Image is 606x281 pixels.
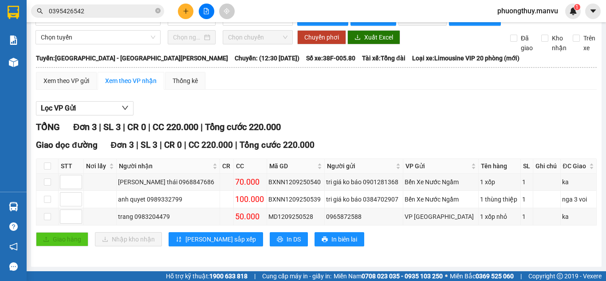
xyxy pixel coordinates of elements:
[268,194,323,204] div: BXNN1209250539
[9,222,18,231] span: question-circle
[9,36,18,45] img: solution-icon
[189,140,233,150] span: CC 220.000
[178,4,193,19] button: plus
[517,33,536,53] span: Đã giao
[403,191,479,208] td: Bến Xe Nước Ngầm
[43,76,89,86] div: Xem theo VP gửi
[220,159,233,174] th: CR
[585,4,601,19] button: caret-down
[41,103,76,114] span: Lọc VP Gửi
[326,212,401,222] div: 0965872588
[235,53,299,63] span: Chuyến: (12:30 [DATE])
[521,159,533,174] th: SL
[36,140,98,150] span: Giao dọc đường
[548,33,570,53] span: Kho nhận
[533,159,560,174] th: Ghi chú
[141,140,157,150] span: SL 3
[118,194,218,204] div: anh quyet 0989332799
[203,8,209,14] span: file-add
[405,194,477,204] div: Bến Xe Nước Ngầm
[103,122,121,132] span: SL 3
[522,177,531,187] div: 1
[49,6,153,16] input: Tìm tên, số ĐT hoặc mã đơn
[148,122,150,132] span: |
[183,8,189,14] span: plus
[127,122,146,132] span: CR 0
[562,194,595,204] div: nga 3 voi
[235,176,265,188] div: 70.000
[36,101,134,115] button: Lọc VP Gửi
[173,76,198,86] div: Thống kê
[111,140,134,150] span: Đơn 3
[405,177,477,187] div: Bến Xe Nước Ngầm
[480,177,519,187] div: 1 xốp
[364,32,393,42] span: Xuất Excel
[562,177,595,187] div: ka
[37,8,43,14] span: search
[450,271,514,281] span: Miền Bắc
[185,234,256,244] span: [PERSON_NAME] sắp xếp
[327,161,394,171] span: Người gửi
[476,273,514,280] strong: 0369 525 060
[123,122,125,132] span: |
[155,7,161,16] span: close-circle
[287,234,301,244] span: In DS
[122,104,129,111] span: down
[73,122,97,132] span: Đơn 3
[326,177,401,187] div: tri giá ko báo 0901281368
[86,161,107,171] span: Nơi lấy
[99,122,101,132] span: |
[297,30,346,44] button: Chuyển phơi
[105,76,157,86] div: Xem theo VP nhận
[580,33,599,53] span: Trên xe
[95,232,162,246] button: downloadNhập kho nhận
[228,31,287,44] span: Chọn chuyến
[362,53,405,63] span: Tài xế: Tổng đài
[9,242,18,251] span: notification
[354,34,361,41] span: download
[334,271,443,281] span: Miền Nam
[199,4,214,19] button: file-add
[520,271,522,281] span: |
[490,5,565,16] span: phuongthuy.manvu
[322,236,328,243] span: printer
[153,122,198,132] span: CC 220.000
[575,4,578,10] span: 1
[268,177,323,187] div: BXNN1209250540
[209,273,248,280] strong: 1900 633 818
[270,232,308,246] button: printerIn DS
[522,194,531,204] div: 1
[173,32,202,42] input: Chọn ngày
[522,212,531,222] div: 1
[36,232,88,246] button: uploadGiao hàng
[589,7,597,15] span: caret-down
[184,140,186,150] span: |
[480,194,519,204] div: 1 thùng thiệp
[306,53,355,63] span: Số xe: 38F-005.80
[160,140,162,150] span: |
[8,6,19,19] img: logo-vxr
[9,262,18,271] span: message
[403,174,479,191] td: Bến Xe Nước Ngầm
[235,210,265,223] div: 50.000
[267,191,325,208] td: BXNN1209250539
[267,174,325,191] td: BXNN1209250540
[235,193,265,206] div: 100.000
[41,31,155,44] span: Chọn tuyến
[166,271,248,281] span: Hỗ trợ kỹ thuật:
[205,122,281,132] span: Tổng cước 220.000
[562,212,595,222] div: ka
[569,7,577,15] img: icon-new-feature
[234,159,267,174] th: CC
[119,161,211,171] span: Người nhận
[362,273,443,280] strong: 0708 023 035 - 0935 103 250
[219,4,235,19] button: aim
[118,212,218,222] div: trang 0983204479
[269,161,315,171] span: Mã GD
[315,232,364,246] button: printerIn biên lai
[254,271,256,281] span: |
[557,273,563,279] span: copyright
[403,208,479,226] td: VP Mỹ Đình
[405,212,477,222] div: VP [GEOGRAPHIC_DATA]
[136,140,138,150] span: |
